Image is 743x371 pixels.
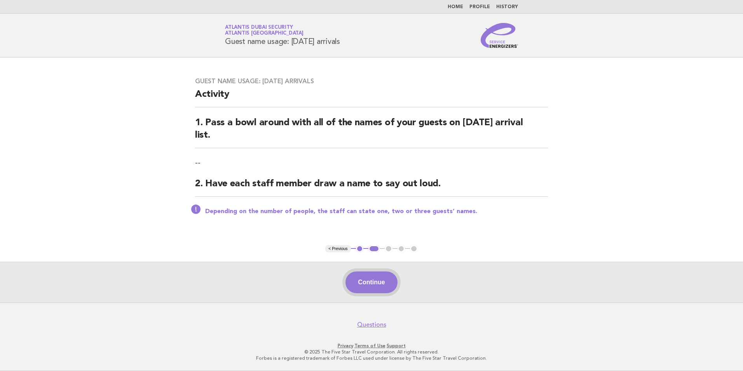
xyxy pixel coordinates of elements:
[354,343,385,348] a: Terms of Use
[448,5,463,9] a: Home
[195,88,548,107] h2: Activity
[338,343,353,348] a: Privacy
[205,208,548,215] p: Depending on the number of people, the staff can state one, two or three guests’ names.
[225,25,303,36] a: Atlantis Dubai SecurityAtlantis [GEOGRAPHIC_DATA]
[134,349,609,355] p: © 2025 The Five Star Travel Corporation. All rights reserved.
[134,355,609,361] p: Forbes is a registered trademark of Forbes LLC used under license by The Five Star Travel Corpora...
[195,77,548,85] h3: Guest name usage: [DATE] arrivals
[496,5,518,9] a: History
[368,245,380,253] button: 2
[195,117,548,148] h2: 1. Pass a bowl around with all of the names of your guests on [DATE] arrival list.
[469,5,490,9] a: Profile
[481,23,518,48] img: Service Energizers
[356,245,364,253] button: 1
[357,321,386,329] a: Questions
[195,178,548,197] h2: 2. Have each staff member draw a name to say out loud.
[225,31,303,36] span: Atlantis [GEOGRAPHIC_DATA]
[387,343,406,348] a: Support
[345,271,397,293] button: Continue
[134,343,609,349] p: · ·
[325,245,351,253] button: < Previous
[225,25,340,45] h1: Guest name usage: [DATE] arrivals
[195,157,548,168] p: --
